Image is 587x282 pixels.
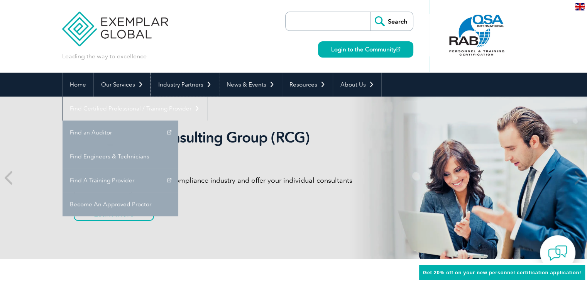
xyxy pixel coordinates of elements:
p: Leading the way to excellence [62,52,147,61]
a: Home [63,73,93,97]
a: Become An Approved Proctor [63,192,178,216]
h2: Recognized Consulting Group (RCG) program [74,129,363,164]
a: Our Services [94,73,151,97]
img: open_square.png [396,47,400,51]
a: Find Engineers & Technicians [63,144,178,168]
a: Find Certified Professional / Training Provider [63,97,207,121]
img: en [575,3,585,10]
input: Search [370,12,413,31]
p: Gain global recognition in the compliance industry and offer your individual consultants professi... [74,176,363,194]
a: News & Events [219,73,282,97]
a: About Us [333,73,381,97]
a: Find A Training Provider [63,168,178,192]
img: contact-chat.png [548,243,567,263]
a: Login to the Community [318,41,413,58]
a: Industry Partners [151,73,219,97]
a: Resources [282,73,333,97]
span: Get 20% off on your new personnel certification application! [423,270,581,275]
a: Find an Auditor [63,121,178,144]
